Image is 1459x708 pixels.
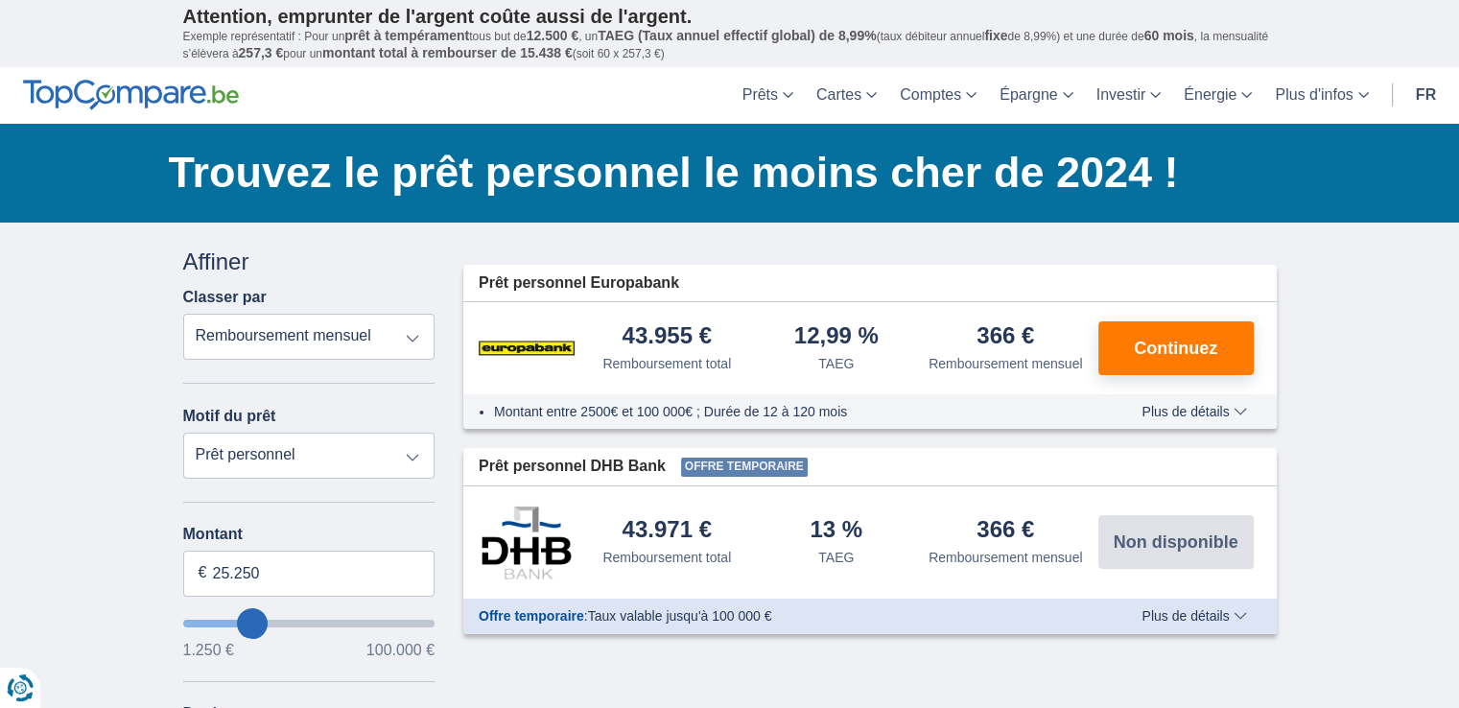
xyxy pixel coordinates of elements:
a: Cartes [805,67,888,124]
span: prêt à tempérament [344,28,469,43]
span: TAEG (Taux annuel effectif global) de 8,99% [598,28,876,43]
span: 12.500 € [527,28,579,43]
a: Plus d'infos [1263,67,1379,124]
img: TopCompare [23,80,239,110]
a: fr [1404,67,1447,124]
a: Prêts [731,67,805,124]
label: Montant [183,526,435,543]
div: 43.971 € [623,518,712,544]
div: 43.955 € [623,324,712,350]
span: fixe [984,28,1007,43]
img: pret personnel Europabank [479,324,575,372]
a: Investir [1085,67,1173,124]
h1: Trouvez le prêt personnel le moins cher de 2024 ! [169,143,1277,202]
div: Remboursement mensuel [929,548,1082,567]
span: Prêt personnel Europabank [479,272,679,295]
button: Plus de détails [1127,404,1260,419]
span: € [199,562,207,584]
div: Remboursement mensuel [929,354,1082,373]
span: Offre temporaire [479,608,584,624]
span: Offre temporaire [681,458,808,477]
span: montant total à rembourser de 15.438 € [322,45,573,60]
span: 257,3 € [239,45,284,60]
label: Motif du prêt [183,408,276,425]
span: 1.250 € [183,643,234,658]
span: Non disponible [1114,533,1238,551]
span: Taux valable jusqu'à 100 000 € [588,608,772,624]
a: Comptes [888,67,988,124]
p: Exemple représentatif : Pour un tous but de , un (taux débiteur annuel de 8,99%) et une durée de ... [183,28,1277,62]
button: Continuez [1098,321,1254,375]
div: 366 € [977,518,1034,544]
span: 60 mois [1144,28,1194,43]
span: Continuez [1134,340,1217,357]
a: Énergie [1172,67,1263,124]
button: Plus de détails [1127,608,1260,624]
span: Plus de détails [1141,405,1246,418]
div: Remboursement total [602,548,731,567]
a: Épargne [988,67,1085,124]
p: Attention, emprunter de l'argent coûte aussi de l'argent. [183,5,1277,28]
button: Non disponible [1098,515,1254,569]
div: 12,99 % [794,324,879,350]
span: Prêt personnel DHB Bank [479,456,666,478]
img: pret personnel DHB Bank [479,506,575,578]
div: Remboursement total [602,354,731,373]
label: Classer par [183,289,267,306]
input: wantToBorrow [183,620,435,627]
div: TAEG [818,354,854,373]
div: : [463,606,1101,625]
span: 100.000 € [366,643,435,658]
div: 366 € [977,324,1034,350]
div: 13 % [810,518,862,544]
div: TAEG [818,548,854,567]
span: Plus de détails [1141,609,1246,623]
div: Affiner [183,246,435,278]
li: Montant entre 2500€ et 100 000€ ; Durée de 12 à 120 mois [494,402,1086,421]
